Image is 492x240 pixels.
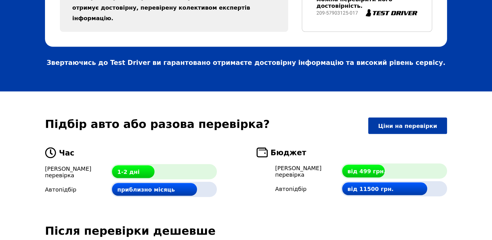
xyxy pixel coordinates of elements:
img: Бюджет [257,147,268,157]
span: від 11500 грн. [347,185,394,192]
div: Автопідбір [275,185,341,192]
span: від 499 грн. [347,168,386,174]
div: Автопідбір [45,186,111,192]
span: 1-2 дні [117,168,140,175]
div: Бюджет [257,147,447,157]
div: Звертаючись до Test Driver ви гарантовано отримаєте достовірну інформацію та високий рівень сервісу. [45,59,447,66]
div: Час [45,147,242,158]
div: Після перевірки дешевше [45,224,447,237]
div: Підбір авто або разова перевірка? [41,117,365,134]
div: 209-57903125-017 [313,10,362,16]
div: [PERSON_NAME] перевірка [275,165,341,178]
span: приблизно місяць [117,186,175,192]
div: [PERSON_NAME] перевірка [45,165,111,178]
a: Ціни на перевірки [368,117,447,134]
img: Час [45,147,56,158]
img: TestDriver logo [366,9,418,16]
